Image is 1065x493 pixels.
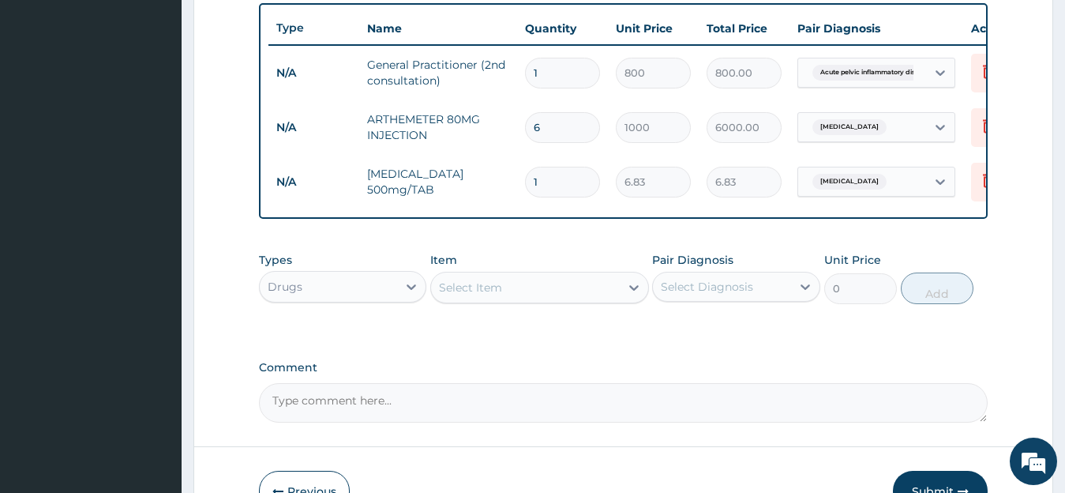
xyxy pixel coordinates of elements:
th: Name [359,13,517,44]
th: Unit Price [608,13,699,44]
th: Actions [963,13,1042,44]
td: N/A [268,58,359,88]
label: Unit Price [824,252,881,268]
th: Type [268,13,359,43]
div: Chat with us now [82,88,265,109]
span: [MEDICAL_DATA] [812,119,887,135]
th: Quantity [517,13,608,44]
div: Minimize live chat window [259,8,297,46]
th: Pair Diagnosis [789,13,963,44]
td: General Practitioner (2nd consultation) [359,49,517,96]
td: [MEDICAL_DATA] 500mg/TAB [359,158,517,205]
th: Total Price [699,13,789,44]
img: d_794563401_company_1708531726252_794563401 [29,79,64,119]
td: ARTHEMETER 80MG INJECTION [359,103,517,151]
label: Item [430,252,457,268]
label: Comment [259,361,988,374]
span: We're online! [92,146,218,306]
textarea: Type your message and hit 'Enter' [8,326,301,382]
label: Types [259,254,292,267]
td: N/A [268,113,359,142]
button: Add [901,273,973,304]
span: [MEDICAL_DATA] [812,174,887,190]
div: Select Diagnosis [661,279,753,295]
td: N/A [268,167,359,197]
div: Drugs [268,279,302,295]
span: Acute pelvic inflammatory dise... [812,65,932,81]
div: Select Item [439,280,502,295]
label: Pair Diagnosis [652,252,733,268]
